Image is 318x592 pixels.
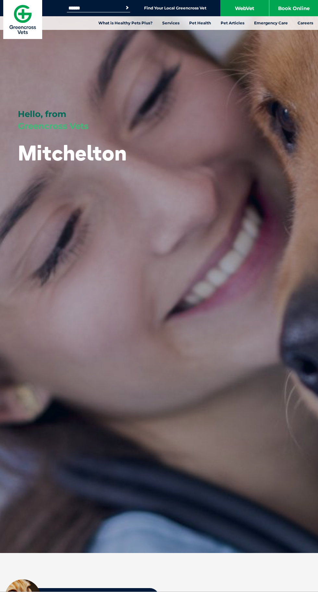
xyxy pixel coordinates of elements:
[184,16,216,30] a: Pet Health
[18,142,127,164] h1: Mitchelton
[249,16,293,30] a: Emergency Care
[216,16,249,30] a: Pet Articles
[157,16,184,30] a: Services
[124,5,130,11] button: Search
[18,121,89,131] span: Greencross Vets
[144,6,206,11] a: Find Your Local Greencross Vet
[93,16,157,30] a: What is Healthy Pets Plus?
[18,109,66,119] span: Hello, from
[293,16,318,30] a: Careers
